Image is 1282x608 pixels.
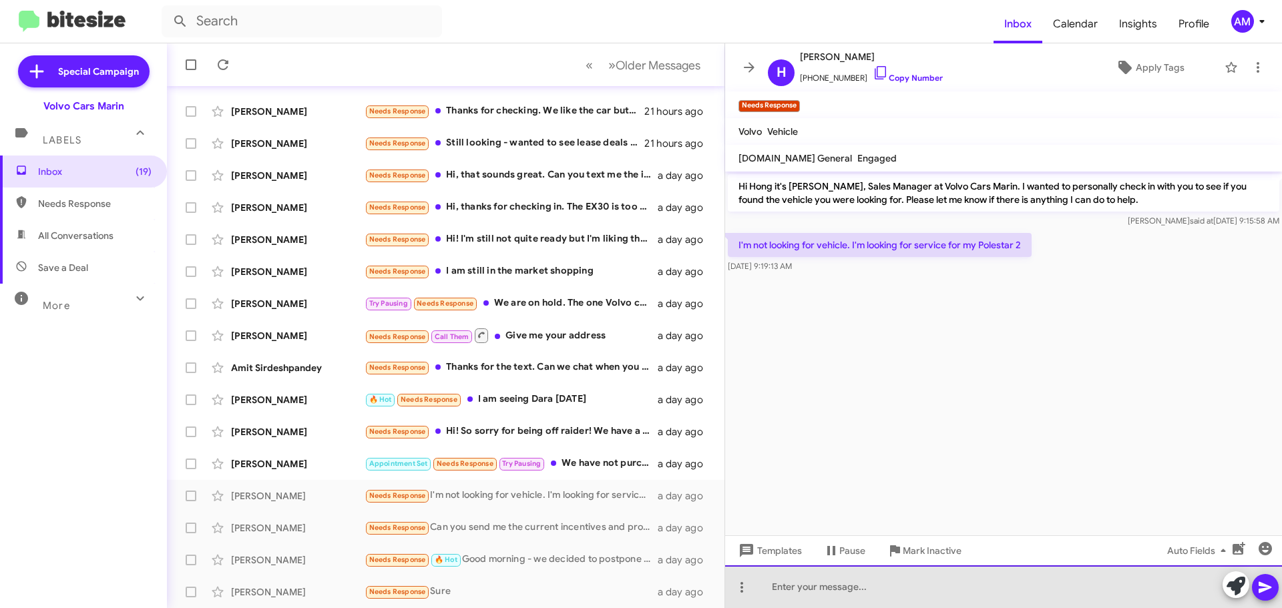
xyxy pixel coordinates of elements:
span: Auto Fields [1167,539,1231,563]
span: Mark Inactive [903,539,961,563]
span: Engaged [857,152,897,164]
span: Needs Response [437,459,493,468]
span: Inbox [38,165,152,178]
button: Mark Inactive [876,539,972,563]
span: Needs Response [369,555,426,564]
span: Vehicle [767,125,798,137]
div: Amit Sirdeshpandey [231,361,365,374]
div: a day ago [658,489,714,503]
div: [PERSON_NAME] [231,521,365,535]
button: Templates [725,539,813,563]
div: [PERSON_NAME] [231,329,365,342]
button: Next [600,51,708,79]
div: I am seeing Dara [DATE] [365,392,658,407]
span: [DOMAIN_NAME] General [738,152,852,164]
span: Needs Response [369,587,426,596]
div: [PERSON_NAME] [231,169,365,182]
div: 21 hours ago [644,105,714,118]
div: a day ago [658,233,714,246]
div: [PERSON_NAME] [231,425,365,438]
div: [PERSON_NAME] [231,233,365,246]
small: Needs Response [738,100,800,112]
div: Volvo Cars Marin [43,99,124,113]
button: Auto Fields [1156,539,1242,563]
span: All Conversations [38,229,114,242]
span: More [43,300,70,312]
span: said at [1190,216,1213,226]
div: Good morning - we decided to postpone looking at cars into next spring but thanks for following up [365,552,658,567]
button: Pause [813,539,876,563]
span: Apply Tags [1136,55,1185,79]
span: Needs Response [369,363,426,372]
div: a day ago [658,201,714,214]
div: a day ago [658,585,714,599]
span: Special Campaign [58,65,139,78]
span: Appointment Set [369,459,428,468]
span: Needs Response [401,395,457,404]
span: Save a Deal [38,261,88,274]
span: Needs Response [369,203,426,212]
div: [PERSON_NAME] [231,105,365,118]
span: Call Them [435,332,469,341]
button: Apply Tags [1081,55,1218,79]
div: Hi, that sounds great. Can you text me the info? [365,168,658,183]
div: [PERSON_NAME] [231,585,365,599]
a: Inbox [994,5,1042,43]
span: Needs Response [369,427,426,436]
nav: Page navigation example [578,51,708,79]
div: [PERSON_NAME] [231,489,365,503]
span: Needs Response [369,267,426,276]
span: [PERSON_NAME] [DATE] 9:15:58 AM [1128,216,1279,226]
span: Needs Response [369,523,426,532]
button: Previous [578,51,601,79]
span: « [586,57,593,73]
div: [PERSON_NAME] [231,265,365,278]
div: Can you send me the current incentives and promos? [365,520,658,535]
span: Older Messages [616,58,700,73]
div: a day ago [658,361,714,374]
span: Needs Response [369,171,426,180]
span: Needs Response [369,235,426,244]
span: 🔥 Hot [435,555,457,564]
div: 21 hours ago [644,137,714,150]
div: [PERSON_NAME] [231,553,365,567]
div: Hi! So sorry for being off raider! We have a [DEMOGRAPHIC_DATA] so things have been a little hect... [365,424,658,439]
span: [PERSON_NAME] [800,49,943,65]
a: Insights [1108,5,1168,43]
div: We have not purchased a new car yet. Let me know if there are promotions and deals worth consider... [365,456,658,471]
span: Templates [736,539,802,563]
span: Needs Response [369,107,426,115]
span: 🔥 Hot [369,395,392,404]
p: I'm not looking for vehicle. I'm looking for service for my Polestar 2 [728,233,1032,257]
span: Needs Response [369,139,426,147]
div: [PERSON_NAME] [231,393,365,406]
span: Needs Response [417,299,473,308]
div: Hi, thanks for checking in. The EX30 is too small and no dealerships had an ex40 in anything but ... [365,200,658,215]
div: a day ago [658,457,714,471]
div: a day ago [658,425,714,438]
span: » [608,57,616,73]
div: Give me your address [365,327,658,344]
div: We are on hold. The one Volvo car we might be interested in would be the EX40 ultra package. Howe... [365,296,658,311]
span: Needs Response [369,491,426,500]
a: Calendar [1042,5,1108,43]
span: Try Pausing [502,459,541,468]
div: Thanks for checking. We like the car but it has a lot of miles on it [365,103,644,119]
span: Pause [839,539,865,563]
a: Profile [1168,5,1220,43]
div: a day ago [658,521,714,535]
button: AM [1220,10,1267,33]
span: Needs Response [369,332,426,341]
span: [PHONE_NUMBER] [800,65,943,85]
div: AM [1231,10,1254,33]
div: Still looking - wanted to see lease deals for ex30. Ideally a loaner. [365,135,644,151]
div: a day ago [658,297,714,310]
div: [PERSON_NAME] [231,457,365,471]
a: Copy Number [873,73,943,83]
span: (19) [136,165,152,178]
div: a day ago [658,329,714,342]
